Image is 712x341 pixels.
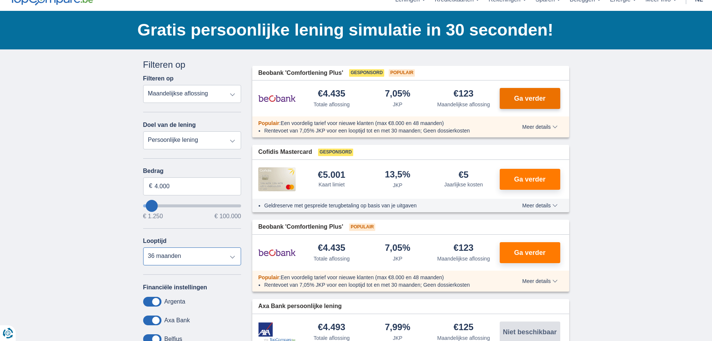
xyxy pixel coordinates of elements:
div: Jaarlijkse kosten [444,181,483,188]
div: Totale aflossing [314,101,350,108]
span: Een voordelig tarief voor nieuwe klanten (max €8.000 en 48 maanden) [281,274,444,280]
span: Meer details [522,124,557,130]
div: €4.493 [318,323,345,333]
div: JKP [393,255,403,262]
span: Beobank 'Comfortlening Plus' [258,69,343,77]
div: €5 [459,170,469,179]
span: € [149,182,152,191]
div: €123 [454,243,474,253]
span: Populair [349,223,375,231]
button: Meer details [517,278,563,284]
div: €125 [454,323,474,333]
div: €4.435 [318,89,345,99]
label: Filteren op [143,75,174,82]
span: Een voordelig tarief voor nieuwe klanten (max €8.000 en 48 maanden) [281,120,444,126]
div: €4.435 [318,243,345,253]
img: product.pl.alt Beobank [258,89,296,108]
button: Meer details [517,124,563,130]
span: € 100.000 [215,213,241,219]
img: product.pl.alt Cofidis CC [258,167,296,191]
div: 7,05% [385,89,410,99]
label: Argenta [164,298,185,305]
h1: Gratis persoonlijke lening simulatie in 30 seconden! [138,18,569,42]
span: Populair [258,120,279,126]
label: Looptijd [143,238,167,244]
span: Niet beschikbaar [503,329,557,335]
div: €5.001 [318,170,345,179]
div: : [252,274,501,281]
div: €123 [454,89,474,99]
button: Ga verder [500,169,560,190]
label: Doel van de lening [143,122,196,128]
button: Meer details [517,203,563,208]
div: : [252,119,501,127]
li: Geldreserve met gespreide terugbetaling op basis van je uitgaven [264,202,495,209]
div: Maandelijkse aflossing [437,101,490,108]
button: Ga verder [500,242,560,263]
button: Ga verder [500,88,560,109]
div: 7,05% [385,243,410,253]
span: Populair [389,69,415,77]
div: Filteren op [143,58,241,71]
label: Financiële instellingen [143,284,207,291]
div: Totale aflossing [314,255,350,262]
div: Kaart limiet [318,181,345,188]
span: Axa Bank persoonlijke lening [258,302,342,311]
input: wantToBorrow [143,204,241,207]
img: product.pl.alt Beobank [258,243,296,262]
span: Ga verder [514,176,545,183]
div: JKP [393,182,403,189]
div: 7,99% [385,323,410,333]
span: Meer details [522,203,557,208]
span: Gesponsord [318,149,353,156]
div: 13,5% [385,170,410,180]
span: Ga verder [514,95,545,102]
span: Beobank 'Comfortlening Plus' [258,223,343,231]
span: Cofidis Mastercard [258,148,312,156]
span: Meer details [522,278,557,284]
li: Rentevoet van 7,05% JKP voor een looptijd tot en met 30 maanden; Geen dossierkosten [264,127,495,134]
span: Populair [258,274,279,280]
li: Rentevoet van 7,05% JKP voor een looptijd tot en met 30 maanden; Geen dossierkosten [264,281,495,289]
div: JKP [393,101,403,108]
span: Gesponsord [349,69,384,77]
div: Maandelijkse aflossing [437,255,490,262]
label: Bedrag [143,168,241,174]
label: Axa Bank [164,317,190,324]
span: € 1.250 [143,213,163,219]
span: Ga verder [514,249,545,256]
